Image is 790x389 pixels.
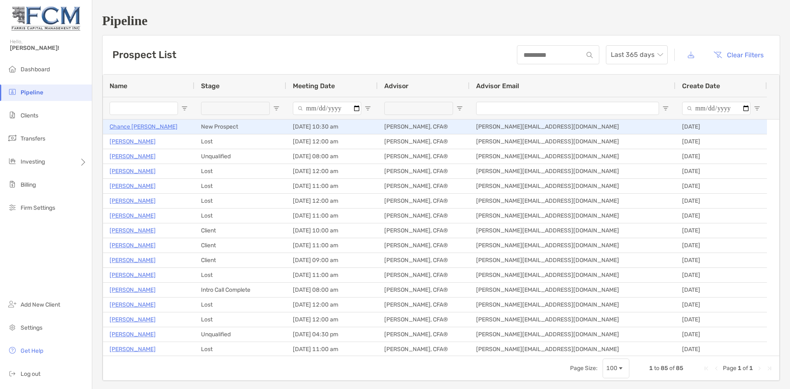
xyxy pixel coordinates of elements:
div: Lost [194,134,286,149]
div: Unqualified [194,327,286,342]
div: [DATE] 11:00 am [286,179,378,193]
div: [PERSON_NAME][EMAIL_ADDRESS][DOMAIN_NAME] [470,342,675,356]
img: transfers icon [7,133,17,143]
div: [PERSON_NAME], CFA® [378,134,470,149]
input: Advisor Email Filter Input [476,102,659,115]
div: [DATE] 11:00 am [286,342,378,356]
div: [PERSON_NAME][EMAIL_ADDRESS][DOMAIN_NAME] [470,149,675,164]
div: [DATE] 11:00 am [286,238,378,253]
span: Clients [21,112,38,119]
div: Page Size [603,359,629,378]
button: Open Filter Menu [456,105,463,112]
div: [PERSON_NAME], CFA® [378,327,470,342]
a: [PERSON_NAME] [110,151,156,162]
div: [DATE] [675,312,767,327]
img: settings icon [7,322,17,332]
span: Dashboard [21,66,50,73]
div: [PERSON_NAME], CFA® [378,149,470,164]
div: [DATE] [675,164,767,178]
span: Billing [21,181,36,188]
div: [PERSON_NAME][EMAIL_ADDRESS][DOMAIN_NAME] [470,312,675,327]
a: [PERSON_NAME] [110,329,156,340]
span: Last 365 days [611,46,663,64]
div: [DATE] [675,223,767,238]
a: [PERSON_NAME] [110,196,156,206]
div: [PERSON_NAME][EMAIL_ADDRESS][DOMAIN_NAME] [470,179,675,193]
div: [DATE] 10:00 am [286,223,378,238]
div: [PERSON_NAME][EMAIL_ADDRESS][DOMAIN_NAME] [470,194,675,208]
a: [PERSON_NAME] [110,314,156,325]
div: [PERSON_NAME], CFA® [378,223,470,238]
div: [PERSON_NAME][EMAIL_ADDRESS][DOMAIN_NAME] [470,238,675,253]
div: [DATE] 09:00 am [286,253,378,267]
span: of [743,365,748,372]
div: [DATE] 12:00 am [286,194,378,208]
img: Zoe Logo [10,3,82,33]
div: Last Page [766,365,773,372]
div: [DATE] 12:00 am [286,134,378,149]
a: [PERSON_NAME] [110,181,156,191]
div: Client [194,238,286,253]
div: Client [194,223,286,238]
div: 100 [606,365,617,372]
a: [PERSON_NAME] [110,300,156,310]
div: Lost [194,209,286,223]
input: Meeting Date Filter Input [293,102,361,115]
span: Firm Settings [21,204,55,211]
div: [DATE] [675,342,767,356]
img: add_new_client icon [7,299,17,309]
a: [PERSON_NAME] [110,270,156,280]
span: 85 [676,365,683,372]
div: [DATE] [675,268,767,282]
a: Chance [PERSON_NAME] [110,122,178,132]
span: Log out [21,370,40,377]
a: [PERSON_NAME] [110,285,156,295]
a: [PERSON_NAME] [110,211,156,221]
button: Open Filter Menu [365,105,371,112]
div: [PERSON_NAME], CFA® [378,238,470,253]
input: Create Date Filter Input [682,102,750,115]
div: [DATE] 11:00 am [286,209,378,223]
a: [PERSON_NAME] [110,240,156,251]
div: [DATE] 08:00 am [286,283,378,297]
div: [DATE] [675,179,767,193]
span: 1 [738,365,741,372]
div: First Page [703,365,710,372]
img: billing icon [7,179,17,189]
a: [PERSON_NAME] [110,166,156,176]
div: [DATE] [675,120,767,134]
span: Investing [21,158,45,165]
a: [PERSON_NAME] [110,136,156,147]
div: Lost [194,298,286,312]
span: Name [110,82,127,90]
div: [DATE] 08:00 am [286,149,378,164]
div: [DATE] [675,194,767,208]
button: Open Filter Menu [662,105,669,112]
a: [PERSON_NAME] [110,344,156,354]
div: [PERSON_NAME][EMAIL_ADDRESS][DOMAIN_NAME] [470,283,675,297]
img: clients icon [7,110,17,120]
div: [PERSON_NAME], CFA® [378,283,470,297]
div: [PERSON_NAME][EMAIL_ADDRESS][DOMAIN_NAME] [470,223,675,238]
div: [DATE] [675,134,767,149]
div: [PERSON_NAME][EMAIL_ADDRESS][DOMAIN_NAME] [470,298,675,312]
span: [PERSON_NAME]! [10,45,87,52]
button: Open Filter Menu [273,105,280,112]
div: [DATE] 11:00 am [286,268,378,282]
div: [PERSON_NAME], CFA® [378,164,470,178]
span: Advisor [384,82,409,90]
div: [DATE] 04:30 pm [286,327,378,342]
span: of [669,365,675,372]
div: Lost [194,179,286,193]
span: Get Help [21,347,43,354]
div: Lost [194,164,286,178]
div: [PERSON_NAME][EMAIL_ADDRESS][DOMAIN_NAME] [470,209,675,223]
div: [PERSON_NAME], CFA® [378,120,470,134]
div: [PERSON_NAME][EMAIL_ADDRESS][DOMAIN_NAME] [470,134,675,149]
div: [PERSON_NAME][EMAIL_ADDRESS][DOMAIN_NAME] [470,120,675,134]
